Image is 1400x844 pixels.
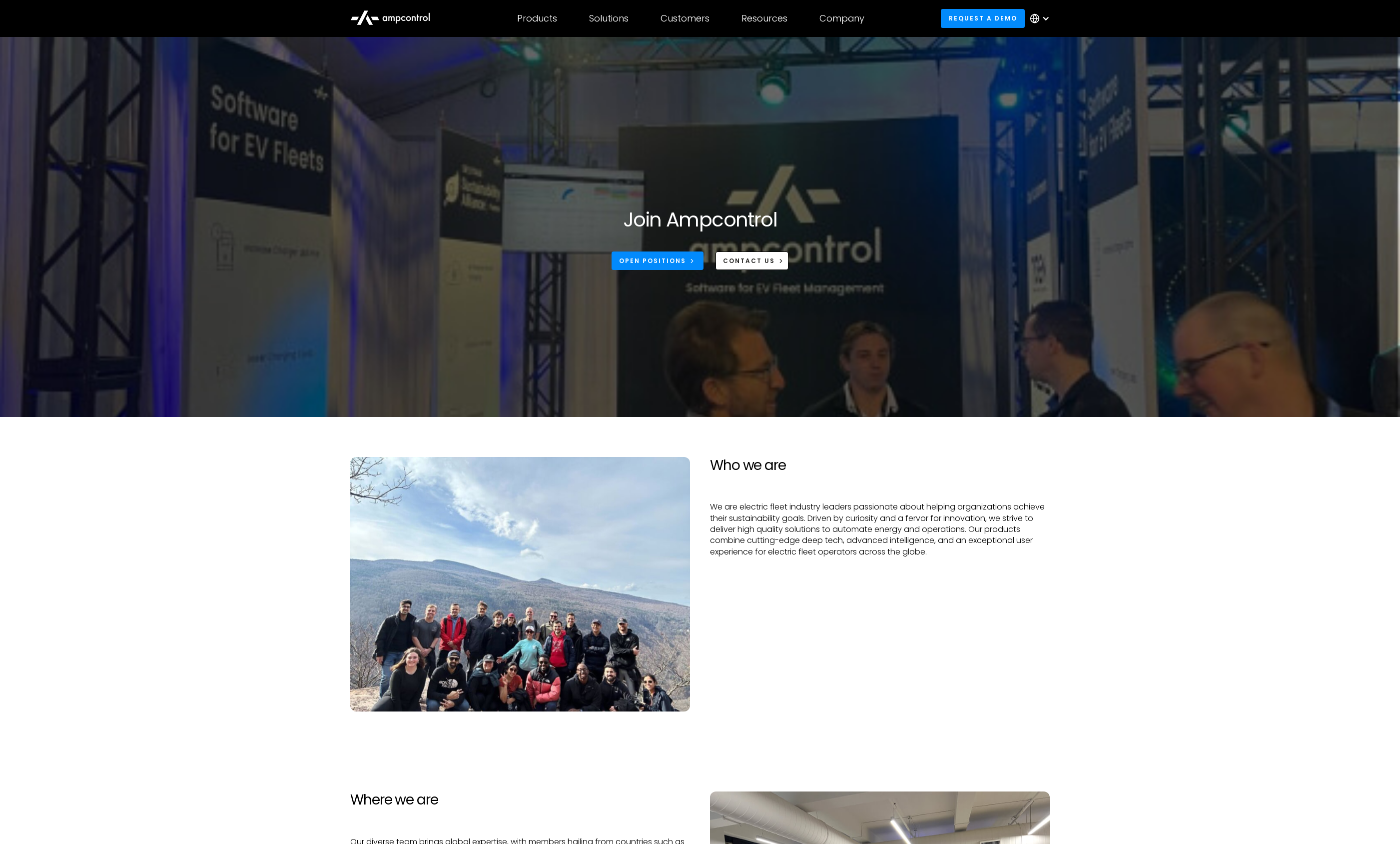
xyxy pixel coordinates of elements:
h1: Join Ampcontrol [623,207,777,231]
a: Open Positions [612,251,703,270]
div: Company [819,13,864,24]
h2: Where we are [350,791,690,808]
div: Resources [741,13,787,24]
div: CONTACT US [723,256,775,265]
div: Products [517,13,557,24]
div: Solutions [589,13,629,24]
p: We are electric fleet industry leaders passionate about helping organizations achieve their susta... [710,501,1050,557]
div: Customers [661,13,709,24]
h2: Who we are [710,457,1050,474]
a: Request a demo [941,9,1025,27]
a: CONTACT US [715,251,789,270]
div: Open Positions [619,256,686,265]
